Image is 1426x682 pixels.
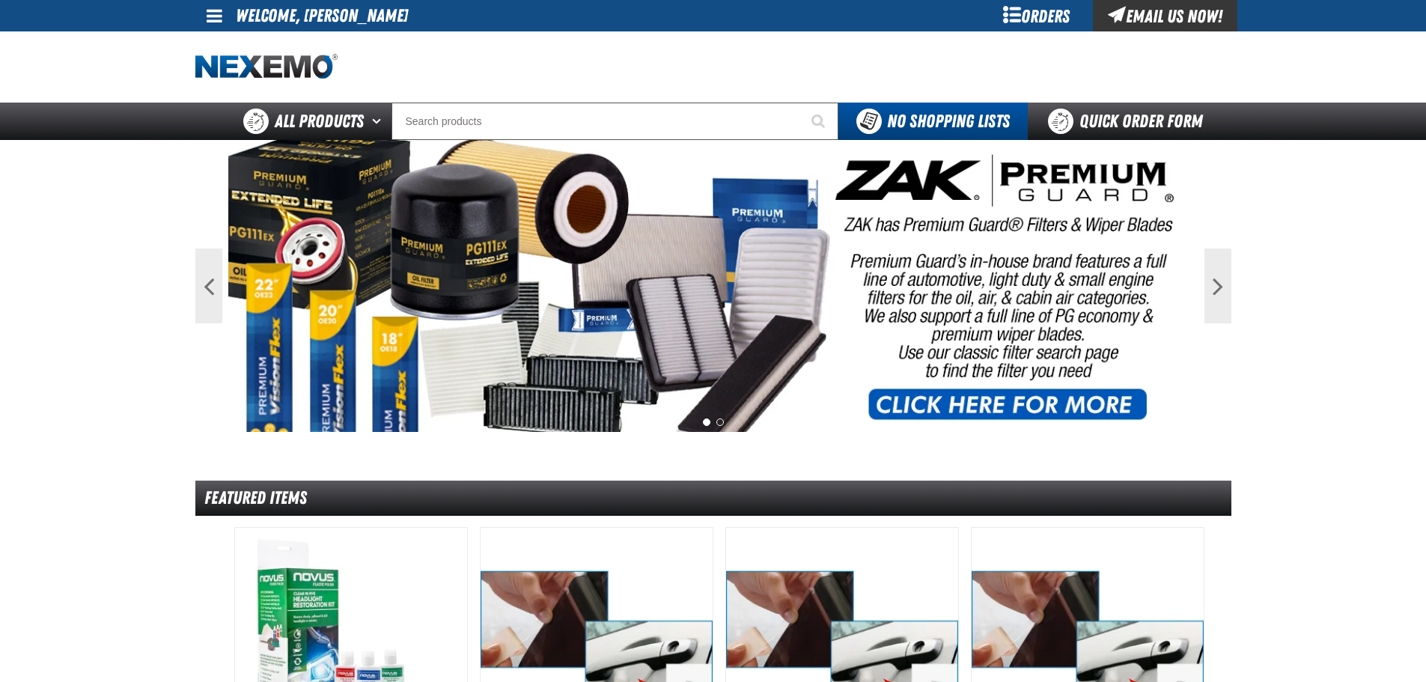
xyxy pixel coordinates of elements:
[801,103,838,140] button: Start Searching
[716,418,724,426] button: 2 of 2
[1028,103,1231,140] a: Quick Order Form
[195,481,1231,516] div: Featured Items
[228,140,1198,432] img: PG Filters & Wipers
[195,54,338,80] img: Nexemo logo
[391,103,838,140] input: Search
[703,418,710,426] button: 1 of 2
[195,249,222,323] button: Previous
[275,108,364,135] span: All Products
[838,103,1028,140] button: You do not have available Shopping Lists. Open to Create a New List
[887,111,1010,132] span: No Shopping Lists
[1204,249,1231,323] button: Next
[367,103,391,140] button: Open All Products pages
